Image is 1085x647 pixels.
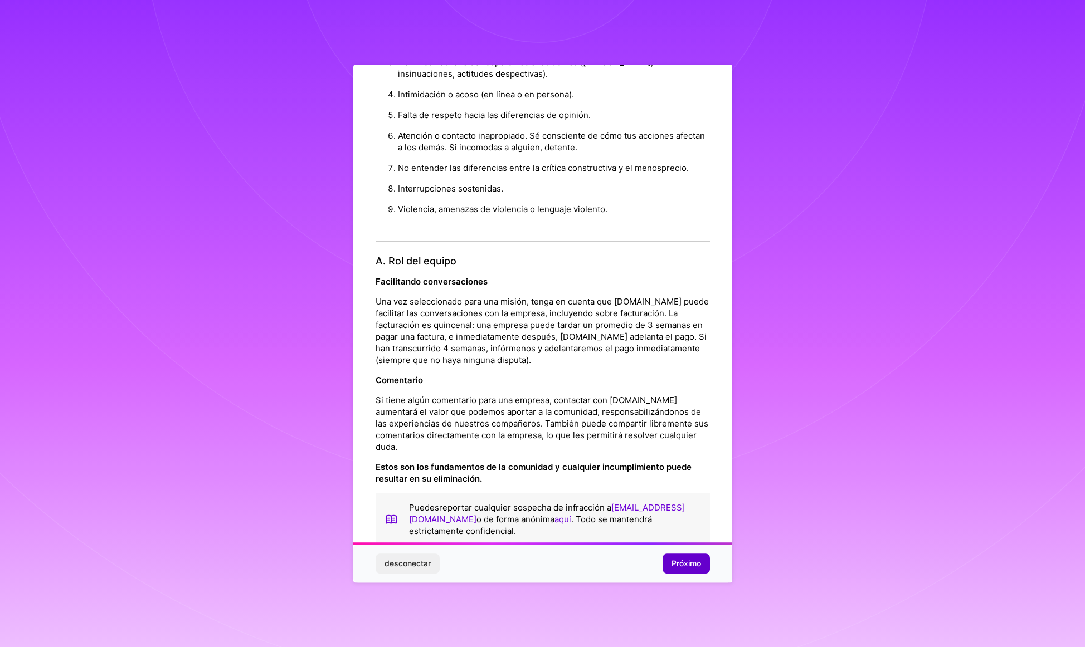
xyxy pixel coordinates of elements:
font: desconectar [385,558,431,568]
font: Intimidación o acoso (en línea o en persona). [398,89,574,100]
font: Falta de respeto hacia las diferencias de opinión. [398,110,591,120]
font: No muestres falta de respeto hacia los demás ([PERSON_NAME], insinuaciones, actitudes despectivas). [398,57,653,79]
font: Interrupciones sostenidas. [398,183,503,194]
font: . Todo se mantendrá estrictamente confidencial. [409,514,652,537]
font: o de forma anónima [476,514,554,525]
font: Puedes [409,503,439,513]
a: aquí [554,514,571,525]
font: No entender las diferencias entre la crítica constructiva y el menosprecio. [398,163,689,173]
font: Facilitando conversaciones [376,277,488,287]
font: Comentario [376,375,423,386]
font: Próximo [672,558,701,568]
font: A. Rol del equipo [376,255,456,267]
font: Atención o contacto inapropiado. Sé consciente de cómo tus acciones afectan a los demás. Si incom... [398,130,705,153]
font: Violencia, amenazas de violencia o lenguaje violento. [398,204,607,214]
font: Una vez seleccionado para una misión, tenga en cuenta que [DOMAIN_NAME] puede facilitar las conve... [376,297,709,366]
img: icono de libro [385,502,398,537]
a: [EMAIL_ADDRESS][DOMAIN_NAME] [409,503,685,525]
font: reportar cualquier sospecha de infracción a [439,503,611,513]
button: Próximo [663,553,710,574]
button: desconectar [376,553,440,574]
font: Estos son los fundamentos de la comunidad y cualquier incumplimiento puede resultar en su elimina... [376,462,692,484]
font: Si tiene algún comentario para una empresa, contactar con [DOMAIN_NAME] aumentará el valor que po... [376,395,708,453]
